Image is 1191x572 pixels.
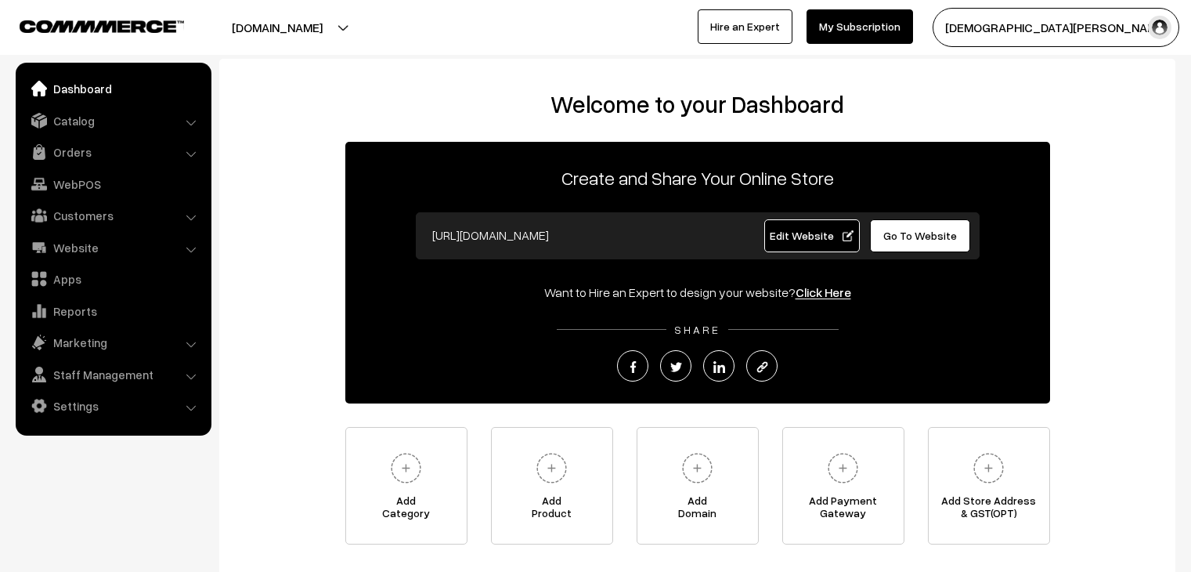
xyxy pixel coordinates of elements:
a: Apps [20,265,206,293]
a: Go To Website [870,219,971,252]
a: Add Store Address& GST(OPT) [928,427,1050,545]
span: SHARE [666,323,728,336]
img: plus.svg [967,447,1010,490]
a: Dashboard [20,74,206,103]
a: Settings [20,392,206,420]
a: Staff Management [20,360,206,389]
button: [DEMOGRAPHIC_DATA][PERSON_NAME] [933,8,1179,47]
span: Edit Website [770,229,854,242]
span: Go To Website [883,229,957,242]
img: user [1148,16,1171,39]
span: Add Payment Gateway [783,494,904,526]
span: Add Product [492,494,612,526]
a: Hire an Expert [698,9,792,44]
img: COMMMERCE [20,20,184,32]
img: plus.svg [821,447,864,490]
a: Marketing [20,328,206,357]
button: [DOMAIN_NAME] [177,8,377,47]
a: COMMMERCE [20,16,157,34]
span: Add Domain [637,494,758,526]
span: Add Category [346,494,467,526]
a: My Subscription [807,9,913,44]
img: plus.svg [676,447,719,490]
a: Website [20,234,206,262]
img: plus.svg [384,447,428,490]
span: Add Store Address & GST(OPT) [929,494,1049,526]
a: AddCategory [345,427,467,545]
a: Add PaymentGateway [782,427,904,545]
a: Click Here [796,284,851,300]
a: AddProduct [491,427,613,545]
img: plus.svg [530,447,573,490]
a: WebPOS [20,170,206,198]
p: Create and Share Your Online Store [345,164,1050,192]
div: Want to Hire an Expert to design your website? [345,283,1050,302]
a: Orders [20,138,206,166]
a: Customers [20,201,206,230]
a: Reports [20,297,206,325]
a: AddDomain [637,427,759,545]
a: Catalog [20,107,206,135]
a: Edit Website [764,219,860,252]
h2: Welcome to your Dashboard [235,90,1160,118]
